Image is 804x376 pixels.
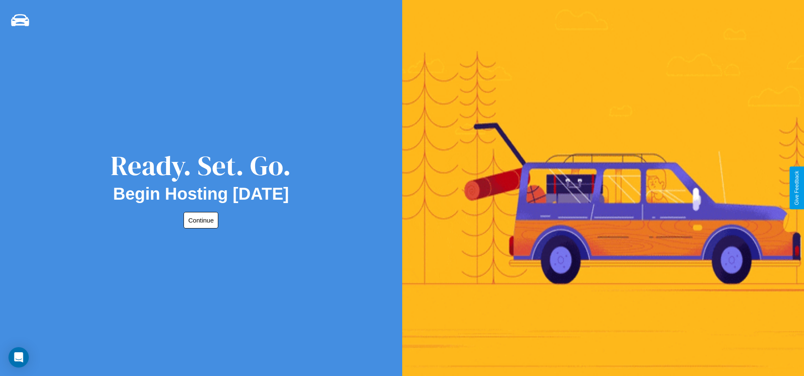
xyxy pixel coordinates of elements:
[113,184,289,203] h2: Begin Hosting [DATE]
[184,212,218,228] button: Continue
[8,347,29,368] div: Open Intercom Messenger
[111,147,291,184] div: Ready. Set. Go.
[794,171,800,205] div: Give Feedback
